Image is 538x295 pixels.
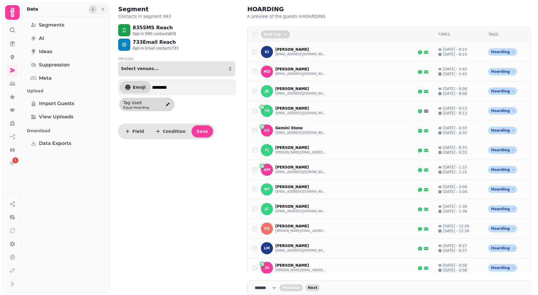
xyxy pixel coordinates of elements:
[275,130,327,135] button: [EMAIL_ADDRESS][DOMAIN_NAME]
[275,126,327,130] p: Gemini Stone
[488,166,517,173] div: Hoarding
[275,111,327,116] button: [EMAIL_ADDRESS][DOMAIN_NAME]
[443,47,467,52] p: [DATE] - 8:23
[443,91,467,96] p: [DATE] - 8:08
[133,31,176,36] p: Opt-in SMS contacts 835
[264,246,270,250] span: LM
[27,111,105,123] a: View Uploads
[443,145,467,150] p: [DATE] - 9:33
[123,106,160,109] span: Equal Hoarding
[443,72,467,76] p: [DATE] - 3:43
[247,281,531,295] nav: Pagination
[27,72,105,84] a: Meta
[275,268,327,273] button: [PERSON_NAME][EMAIL_ADDRESS][DOMAIN_NAME]
[305,284,320,291] button: next
[39,48,52,55] span: Ideas
[443,170,467,175] p: [DATE] - 1:15
[275,106,327,111] p: [PERSON_NAME]
[275,224,327,229] p: [PERSON_NAME]
[443,184,467,189] p: [DATE] - 3:04
[264,128,270,133] span: GS
[443,67,467,72] p: [DATE] - 3:43
[438,32,479,37] div: Times
[275,243,327,248] p: [PERSON_NAME]
[488,245,517,252] div: Hoarding
[196,129,208,133] span: Save
[27,125,105,136] p: Download
[443,268,467,273] p: [DATE] - 4:58
[27,59,105,71] a: Suppression
[488,48,517,56] div: Hoarding
[39,140,71,147] span: Data Exports
[443,106,467,111] p: [DATE] - 9:13
[118,56,235,62] label: Venues
[39,35,44,42] span: AI
[275,52,327,57] button: [EMAIL_ADDRESS][DOMAIN_NAME]
[247,5,363,13] h2: HOARDING
[265,207,269,211] span: JC
[265,50,269,54] span: KI
[118,5,171,13] h2: Segment
[275,184,327,189] p: [PERSON_NAME]
[120,81,151,93] button: Emoji
[123,100,160,106] span: Tag used
[118,62,235,76] button: Select venues...
[264,187,270,191] span: NY
[133,24,176,31] p: 835 SMS Reach
[275,67,327,72] p: [PERSON_NAME]
[275,209,327,214] button: [EMAIL_ADDRESS][DOMAIN_NAME]
[443,165,467,170] p: [DATE] - 1:15
[275,229,327,233] button: [PERSON_NAME][EMAIL_ADDRESS][DOMAIN_NAME]
[488,88,517,95] div: Hoarding
[443,204,467,209] p: [DATE] - 1:38
[133,85,146,89] span: Emoji
[275,91,327,96] button: [EMAIL_ADDRESS][DOMAIN_NAME]
[22,17,110,293] nav: Tabs
[27,46,105,58] a: Ideas
[488,264,517,271] div: Hoarding
[443,243,467,248] p: [DATE] - 8:27
[443,126,467,130] p: [DATE] - 4:33
[27,98,105,110] a: Import Guests
[275,263,327,268] p: [PERSON_NAME]
[264,168,270,172] span: AM
[282,286,300,290] span: Previous
[27,19,105,31] a: Segments
[488,127,517,134] div: Hoarding
[488,186,517,193] div: Hoarding
[443,229,469,233] p: [DATE] - 12:36
[443,52,467,57] p: [DATE] - 8:23
[443,224,469,229] p: [DATE] - 12:36
[488,146,517,154] div: Hoarding
[488,225,517,232] div: Hoarding
[14,158,16,162] span: 1
[261,30,290,38] button: Add tag
[275,72,327,76] button: [EMAIL_ADDRESS][DOMAIN_NAME]
[133,39,179,46] p: 733 Email Reach
[6,157,18,169] a: 1
[488,107,517,114] div: Hoarding
[133,46,179,51] p: Opt-in Email contacts 733
[27,6,38,12] h2: Data
[120,125,149,137] button: Field
[27,32,105,44] a: AI
[443,130,467,135] p: [DATE] - 4:33
[191,125,213,137] button: Save
[275,86,327,91] p: [PERSON_NAME]
[150,125,191,137] button: Condition
[488,68,517,75] div: Hoarding
[39,100,74,107] span: Import Guests
[264,109,270,113] span: TH
[275,165,327,170] p: [PERSON_NAME]
[264,33,281,36] span: Add tag
[265,266,269,270] span: IH
[443,263,467,268] p: [DATE] - 4:58
[280,284,303,291] button: back
[121,66,159,71] span: Select venues...
[265,89,269,93] span: JR
[27,85,105,96] p: Upload
[247,13,402,19] p: A preview of the guests in HOARDING
[443,209,467,214] p: [DATE] - 1:38
[275,248,327,253] button: [EMAIL_ADDRESS][DOMAIN_NAME]
[39,61,70,69] span: Suppression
